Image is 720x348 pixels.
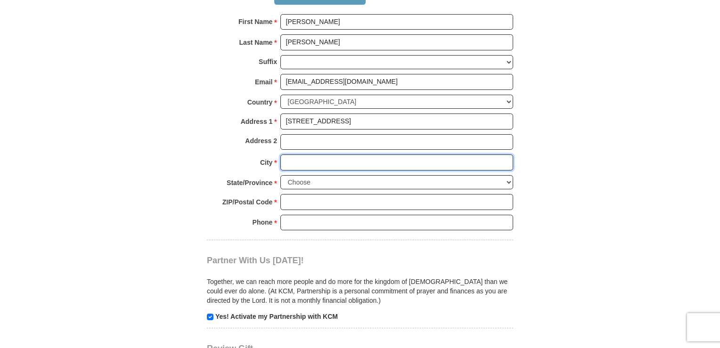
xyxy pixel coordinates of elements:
strong: Email [255,75,272,89]
span: Partner With Us [DATE]! [207,256,304,265]
strong: ZIP/Postal Code [222,195,273,209]
strong: Suffix [259,55,277,68]
strong: City [260,156,272,169]
strong: First Name [238,15,272,28]
p: Together, we can reach more people and do more for the kingdom of [DEMOGRAPHIC_DATA] than we coul... [207,277,513,305]
strong: Country [247,96,273,109]
strong: Address 1 [241,115,273,128]
strong: Last Name [239,36,273,49]
strong: State/Province [227,176,272,189]
strong: Yes! Activate my Partnership with KCM [215,313,338,320]
strong: Address 2 [245,134,277,147]
strong: Phone [253,216,273,229]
